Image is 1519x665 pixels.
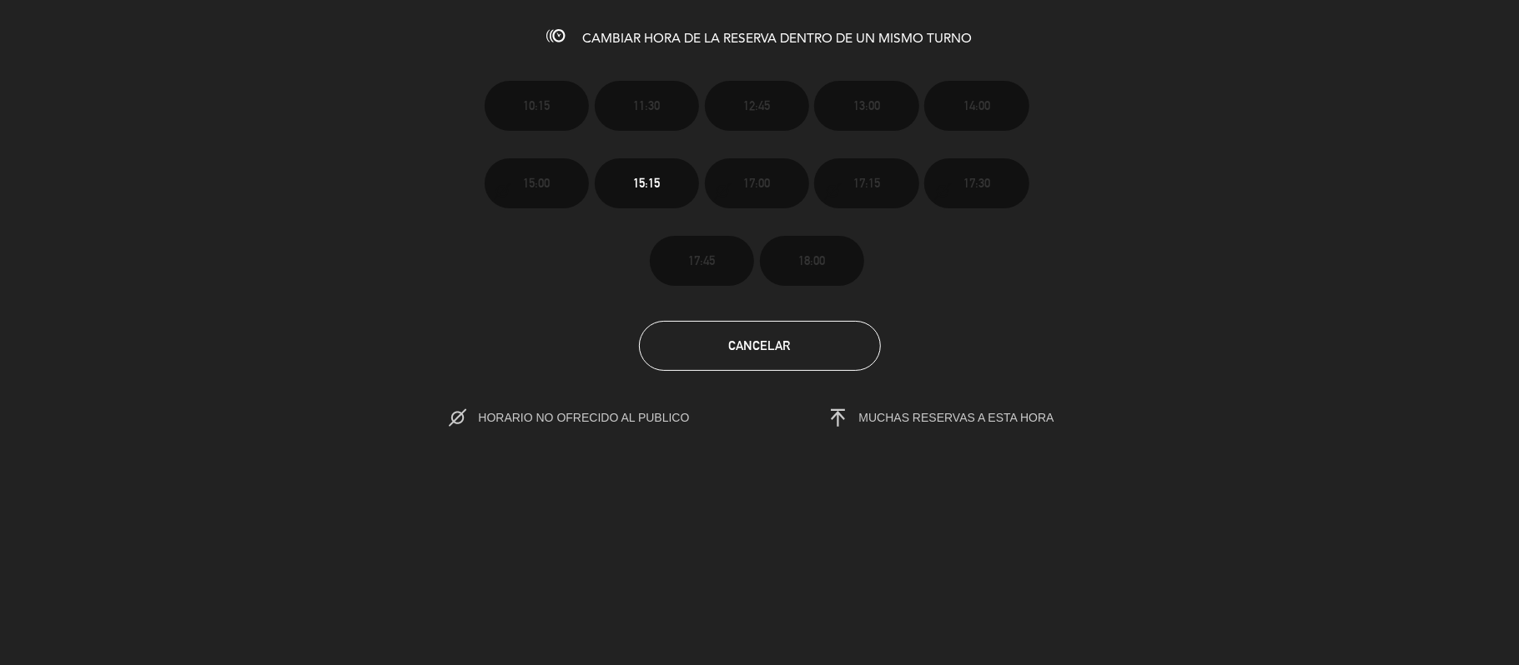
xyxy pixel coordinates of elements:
button: 15:00 [485,158,589,208]
button: 17:45 [650,236,754,286]
span: 10:15 [523,96,550,115]
span: 17:45 [688,251,715,270]
span: CAMBIAR HORA DE LA RESERVA DENTRO DE UN MISMO TURNO [583,32,973,46]
span: 14:00 [963,96,990,115]
button: 10:15 [485,81,589,131]
span: 17:15 [853,173,880,192]
span: 15:15 [633,173,660,192]
span: 18:00 [798,251,825,270]
button: 18:00 [760,236,864,286]
button: 12:45 [705,81,809,131]
span: Cancelar [729,338,791,352]
button: 11:30 [595,81,699,131]
button: 17:00 [705,158,809,208]
span: HORARIO NO OFRECIDO AL PUBLICO [478,411,724,424]
span: 13:00 [853,96,880,115]
span: 15:00 [523,173,550,192]
button: 13:00 [814,81,918,131]
span: MUCHAS RESERVAS A ESTA HORA [859,411,1054,424]
button: 17:15 [814,158,918,208]
span: 17:00 [743,173,770,192]
span: 12:45 [743,96,770,115]
button: 15:15 [595,158,699,208]
span: 17:30 [963,173,990,192]
button: 14:00 [924,81,1029,131]
button: Cancelar [639,321,881,371]
button: 17:30 [924,158,1029,208]
span: 11:30 [633,96,660,115]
